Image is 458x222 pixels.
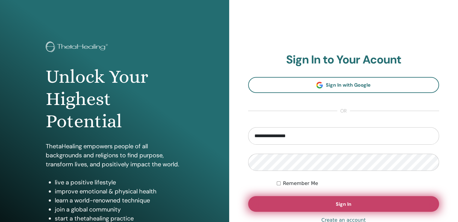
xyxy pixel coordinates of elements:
[248,77,439,93] a: Sign In with Google
[46,142,183,169] p: ThetaHealing empowers people of all backgrounds and religions to find purpose, transform lives, a...
[55,205,183,214] li: join a global community
[337,107,350,115] span: or
[248,196,439,212] button: Sign In
[248,53,439,67] h2: Sign In to Your Acount
[55,196,183,205] li: learn a world-renowned technique
[336,201,351,207] span: Sign In
[55,187,183,196] li: improve emotional & physical health
[326,82,371,88] span: Sign In with Google
[277,180,439,187] div: Keep me authenticated indefinitely or until I manually logout
[46,66,183,133] h1: Unlock Your Highest Potential
[55,178,183,187] li: live a positive lifestyle
[283,180,318,187] label: Remember Me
